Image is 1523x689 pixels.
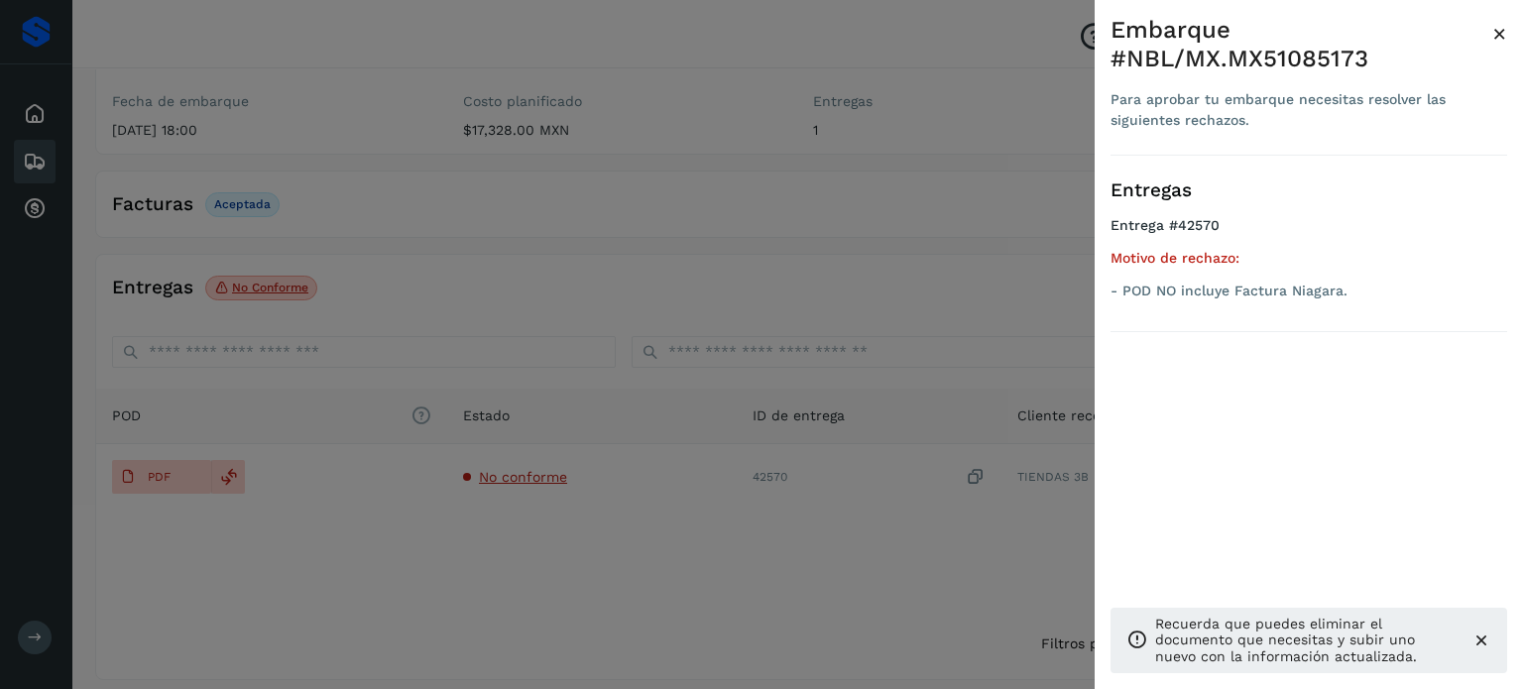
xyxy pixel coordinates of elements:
h3: Entregas [1111,179,1507,202]
span: × [1492,20,1507,48]
button: Close [1492,16,1507,52]
div: Embarque #NBL/MX.MX51085173 [1111,16,1492,73]
h4: Entrega #42570 [1111,217,1507,250]
div: Para aprobar tu embarque necesitas resolver las siguientes rechazos. [1111,89,1492,131]
h5: Motivo de rechazo: [1111,250,1507,267]
p: - POD NO incluye Factura Niagara. [1111,283,1507,299]
p: Recuerda que puedes eliminar el documento que necesitas y subir uno nuevo con la información actu... [1155,616,1456,665]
